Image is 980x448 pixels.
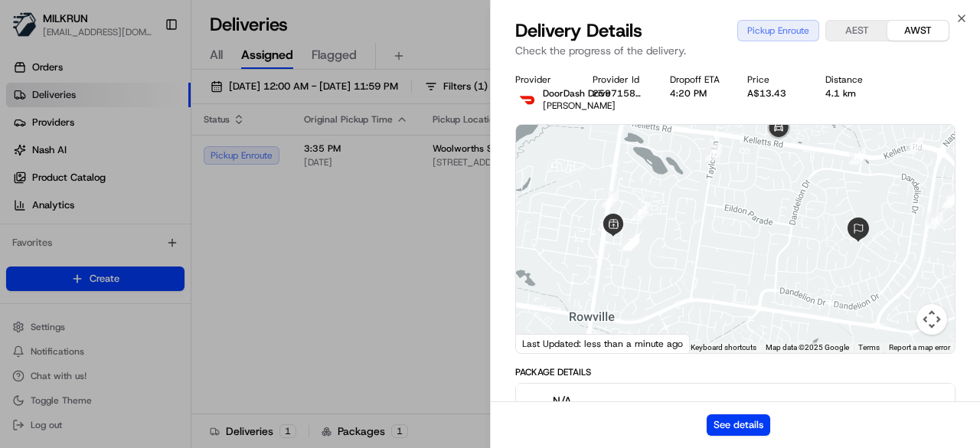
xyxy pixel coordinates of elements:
button: 2597158836 [593,87,645,100]
div: 10 [906,137,923,154]
div: Dropoff ETA [670,74,723,86]
a: Report a map error [889,343,950,352]
button: AEST [826,21,887,41]
span: Map data ©2025 Google [766,343,849,352]
div: 4 [602,191,619,208]
button: Map camera controls [916,304,947,335]
button: N/A [516,384,955,433]
span: Delivery Details [515,18,642,43]
div: 9 [705,144,722,161]
div: 12 [943,189,960,206]
img: Google [520,333,570,353]
a: Open this area in Google Maps (opens a new window) [520,333,570,353]
button: See details [707,414,770,436]
div: 4.1 km [825,87,878,100]
p: Check the progress of the delivery. [515,43,955,58]
div: 11 [926,212,943,229]
div: Package Details [515,366,955,378]
a: Terms (opens in new tab) [858,343,880,352]
div: Price [747,74,800,86]
div: 4:20 PM [670,87,723,100]
div: 14 [849,148,866,165]
button: Keyboard shortcuts [691,342,756,353]
div: 13 [942,191,959,208]
div: 7 [622,234,639,250]
span: DoorDash Drive [543,87,611,100]
button: AWST [887,21,949,41]
div: Provider [515,74,568,86]
span: N/A [553,393,596,408]
div: A$13.43 [747,87,800,100]
div: Last Updated: less than a minute ago [516,334,690,353]
div: 8 [632,204,648,221]
span: [PERSON_NAME] [543,100,616,112]
div: Provider Id [593,74,645,86]
div: Distance [825,74,878,86]
img: doordash_logo_v2.png [515,87,540,112]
